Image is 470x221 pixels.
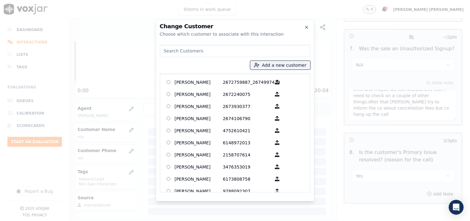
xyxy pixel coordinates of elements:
input: [PERSON_NAME] 2674106790 [167,116,171,120]
input: [PERSON_NAME] 6173808758 [167,177,171,181]
div: Choose which customer to associate with this interaction [160,31,310,37]
p: [PERSON_NAME] [175,162,223,172]
input: [PERSON_NAME] 2672759887_2674997479 [167,80,171,84]
p: [PERSON_NAME] [175,138,223,147]
button: [PERSON_NAME] 6173808758 [271,174,283,184]
p: 9788092307 [223,186,271,196]
p: [PERSON_NAME] [175,89,223,99]
p: 2674106790 [223,114,271,123]
input: [PERSON_NAME] 3476353019 [167,165,171,169]
button: [PERSON_NAME] 6148972013 [271,138,283,147]
p: [PERSON_NAME] [175,126,223,135]
button: [PERSON_NAME] 9788092307 [271,186,283,196]
button: [PERSON_NAME] 3476353019 [271,162,283,172]
p: [PERSON_NAME] [175,114,223,123]
button: [PERSON_NAME] 2674106790 [271,114,283,123]
p: 2673930377 [223,101,271,111]
input: Search Customers [160,45,310,57]
input: [PERSON_NAME] 6148972013 [167,141,171,145]
button: [PERSON_NAME] 2672240075 [271,89,283,99]
p: 2672240075 [223,89,271,99]
h2: Change Customer [160,24,310,29]
div: Open Intercom Messenger [449,200,464,215]
input: [PERSON_NAME] 9788092307 [167,189,171,193]
p: [PERSON_NAME] [175,186,223,196]
p: 6173808758 [223,174,271,184]
p: 3476353019 [223,162,271,172]
p: [PERSON_NAME] [175,77,223,87]
button: [PERSON_NAME] 4752610421 [271,126,283,135]
input: [PERSON_NAME] 2158707614 [167,153,171,157]
p: 4752610421 [223,126,271,135]
p: 2158707614 [223,150,271,160]
button: [PERSON_NAME] 2672759887_2674997479 [271,77,283,87]
input: [PERSON_NAME] 4752610421 [167,129,171,133]
input: [PERSON_NAME] 2672240075 [167,92,171,96]
p: [PERSON_NAME] [175,101,223,111]
button: [PERSON_NAME] 2673930377 [271,101,283,111]
button: [PERSON_NAME] 2158707614 [271,150,283,160]
input: [PERSON_NAME] 2673930377 [167,104,171,108]
p: 2672759887_2674997479 [223,77,271,87]
p: 6148972013 [223,138,271,147]
p: [PERSON_NAME] [175,174,223,184]
p: [PERSON_NAME] [175,150,223,160]
button: Add a new customer [250,61,310,70]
